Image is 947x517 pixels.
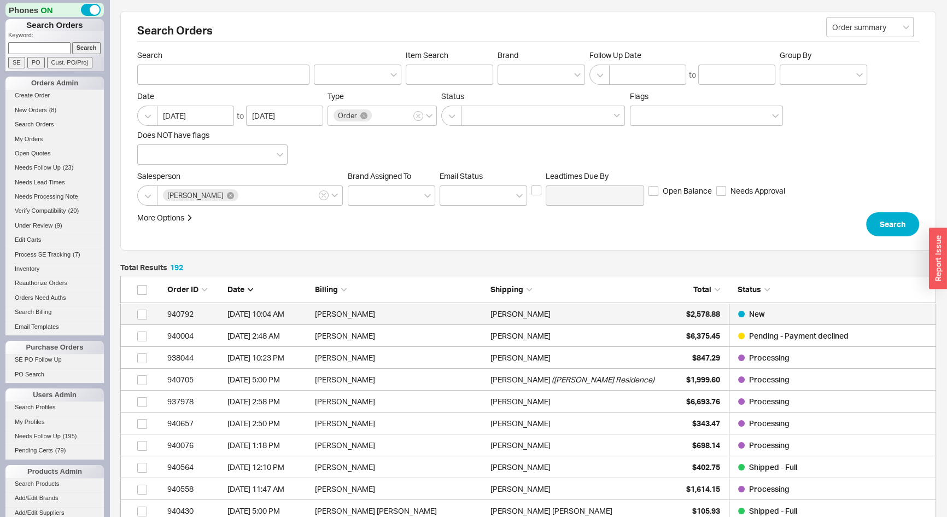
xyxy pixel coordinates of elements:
[143,148,151,161] input: Does NOT have flags
[170,263,183,272] span: 192
[749,506,797,515] span: Shipped - Full
[5,19,104,31] h1: Search Orders
[5,133,104,145] a: My Orders
[55,222,62,229] span: ( 9 )
[137,25,919,42] h2: Search Orders
[227,391,309,413] div: 9/17/25 2:58 PM
[328,91,344,101] span: Type
[749,419,790,428] span: Processing
[5,77,104,90] div: Orders Admin
[63,164,74,171] span: ( 23 )
[237,111,244,121] div: to
[227,284,309,295] div: Date
[5,321,104,333] a: Email Templates
[315,347,485,369] div: [PERSON_NAME]
[692,506,720,515] span: $105.93
[5,341,104,354] div: Purchase Orders
[630,91,648,101] span: Flags
[490,434,551,456] div: [PERSON_NAME]
[227,284,244,294] span: Date
[749,397,790,406] span: Processing
[749,331,849,340] span: Pending - Payment declined
[692,440,720,450] span: $698.14
[504,68,511,81] input: Brand
[373,109,381,122] input: Type
[315,284,338,294] span: Billing
[686,375,720,384] span: $1,999.60
[137,212,193,223] button: More Options
[167,413,222,434] div: 940657
[749,353,790,362] span: Processing
[137,91,323,101] span: Date
[227,303,309,325] div: 9/18/25 10:04 AM
[137,212,184,223] div: More Options
[315,434,485,456] div: [PERSON_NAME]
[27,57,45,68] input: PO
[5,234,104,246] a: Edit Carts
[120,456,936,478] a: 940564[DATE] 12:10 PM[PERSON_NAME][PERSON_NAME]$402.75Shipped - Full
[749,375,790,384] span: Processing
[120,478,936,500] a: 940558[DATE] 11:47 AM[PERSON_NAME][PERSON_NAME]$1,614.15Processing
[137,65,309,85] input: Search
[490,413,551,434] div: [PERSON_NAME]
[490,303,551,325] div: [PERSON_NAME]
[315,391,485,413] div: [PERSON_NAME]
[5,416,104,428] a: My Profiles
[729,284,930,295] div: Status
[780,50,811,60] span: Group By
[866,212,919,236] button: Search
[552,369,654,391] span: ( [PERSON_NAME] Residence )
[516,194,523,198] svg: open menu
[40,4,53,16] span: ON
[227,325,309,347] div: 9/18/25 2:48 AM
[692,419,720,428] span: $343.47
[5,431,104,442] a: Needs Follow Up(195)
[406,65,493,85] input: Item Search
[749,309,765,318] span: New
[5,162,104,173] a: Needs Follow Up(23)
[63,433,77,439] span: ( 195 )
[72,42,101,54] input: Search
[730,185,785,196] span: Needs Approval
[692,462,720,472] span: $402.75
[686,397,720,406] span: $6,693.76
[5,90,104,101] a: Create Order
[120,413,936,434] a: 940657[DATE] 2:50 PM[PERSON_NAME][PERSON_NAME]$343.47Processing
[749,440,790,450] span: Processing
[15,447,53,454] span: Pending Certs
[692,353,720,362] span: $847.29
[137,130,209,140] span: Does NOT have flags
[8,31,104,42] p: Keyword:
[8,57,25,68] input: SE
[5,402,104,413] a: Search Profiles
[5,388,104,402] div: Users Admin
[315,325,485,347] div: [PERSON_NAME]
[636,109,644,122] input: Flags
[648,186,658,196] input: Open Balance
[120,303,936,325] a: 940792[DATE] 10:04 AM[PERSON_NAME][PERSON_NAME]$2,578.88New
[413,111,423,121] button: Type
[167,391,222,413] div: 937978
[167,191,224,199] span: [PERSON_NAME]
[315,303,485,325] div: [PERSON_NAME]
[15,433,61,439] span: Needs Follow Up
[167,434,222,456] div: 940076
[716,186,726,196] input: Needs Approval
[490,325,551,347] div: [PERSON_NAME]
[693,284,711,294] span: Total
[167,456,222,478] div: 940564
[589,50,775,60] span: Follow Up Date
[5,478,104,490] a: Search Products
[167,347,222,369] div: 938044
[5,306,104,318] a: Search Billing
[738,284,761,294] span: Status
[390,73,397,77] svg: open menu
[167,284,222,295] div: Order ID
[167,369,222,391] div: 940705
[441,91,626,101] span: Status
[167,284,198,294] span: Order ID
[5,3,104,17] div: Phones
[689,69,696,80] div: to
[348,171,411,181] span: Brand Assigned To
[5,205,104,217] a: Verify Compatibility(20)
